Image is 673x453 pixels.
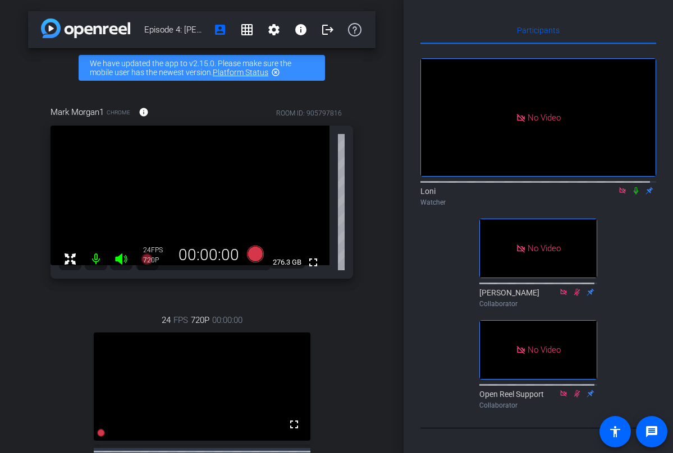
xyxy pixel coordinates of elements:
[212,314,242,326] span: 00:00:00
[276,108,342,118] div: ROOM ID: 905797816
[107,108,130,117] span: Chrome
[267,23,281,36] mat-icon: settings
[479,400,597,410] div: Collaborator
[240,23,254,36] mat-icon: grid_on
[79,55,325,81] div: We have updated the app to v2.15.0. Please make sure the mobile user has the newest version.
[479,299,597,309] div: Collaborator
[479,389,597,410] div: Open Reel Support
[191,314,209,326] span: 720P
[173,314,188,326] span: FPS
[479,287,597,309] div: [PERSON_NAME]
[528,243,561,253] span: No Video
[294,23,308,36] mat-icon: info
[151,246,163,254] span: FPS
[420,186,656,207] div: Loni
[143,246,171,255] div: 24
[287,418,301,431] mat-icon: fullscreen
[269,256,305,269] span: 276.3 GB
[528,344,561,354] span: No Video
[144,19,207,41] span: Episode 4: [PERSON_NAME]
[420,197,656,207] div: Watcher
[162,314,171,326] span: 24
[321,23,335,36] mat-icon: logout
[143,256,171,265] div: 720P
[306,256,320,269] mat-icon: fullscreen
[645,425,658,438] mat-icon: message
[41,19,130,38] img: app-logo
[608,425,622,438] mat-icon: accessibility
[51,106,104,118] span: Mark Morgan1
[528,112,561,122] span: No Video
[213,68,268,77] a: Platform Status
[171,246,246,265] div: 00:00:00
[139,107,149,117] mat-icon: info
[271,68,280,77] mat-icon: highlight_off
[213,23,227,36] mat-icon: account_box
[517,26,560,34] span: Participants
